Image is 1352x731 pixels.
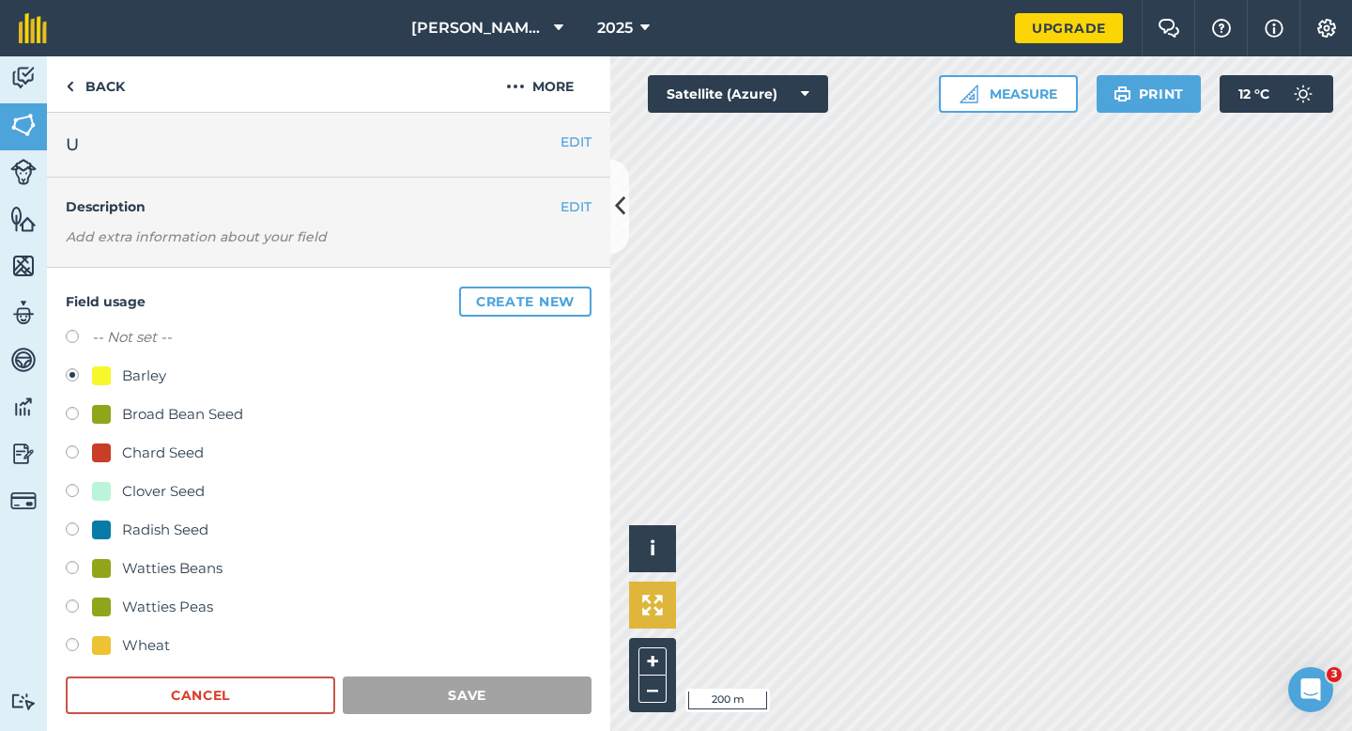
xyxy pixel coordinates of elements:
img: svg+xml;base64,PD94bWwgdmVyc2lvbj0iMS4wIiBlbmNvZGluZz0idXRmLTgiPz4KPCEtLSBHZW5lcmF0b3I6IEFkb2JlIE... [10,159,37,185]
span: i [650,537,655,560]
div: Wheat [122,634,170,657]
img: svg+xml;base64,PHN2ZyB4bWxucz0iaHR0cDovL3d3dy53My5vcmcvMjAwMC9zdmciIHdpZHRoPSIyMCIgaGVpZ2h0PSIyNC... [506,75,525,98]
span: 12 ° C [1238,75,1269,113]
img: svg+xml;base64,PD94bWwgdmVyc2lvbj0iMS4wIiBlbmNvZGluZz0idXRmLTgiPz4KPCEtLSBHZW5lcmF0b3I6IEFkb2JlIE... [1284,75,1322,113]
img: Two speech bubbles overlapping with the left bubble in the forefront [1158,19,1180,38]
div: Clover Seed [122,480,205,503]
img: A question mark icon [1210,19,1233,38]
img: svg+xml;base64,PD94bWwgdmVyc2lvbj0iMS4wIiBlbmNvZGluZz0idXRmLTgiPz4KPCEtLSBHZW5lcmF0b3I6IEFkb2JlIE... [10,346,37,374]
h4: Field usage [66,287,591,317]
button: 12 °C [1220,75,1333,113]
img: Four arrows, one pointing top left, one top right, one bottom right and the last bottom left [642,595,663,615]
label: -- Not set -- [92,326,172,349]
span: U [66,132,79,158]
div: Watties Beans [122,557,223,580]
img: Ruler icon [960,85,978,103]
div: Watties Peas [122,596,213,618]
img: A cog icon [1315,19,1338,38]
span: [PERSON_NAME] & Sons [411,17,546,39]
img: fieldmargin Logo [19,13,47,43]
button: Save [343,677,591,714]
img: svg+xml;base64,PHN2ZyB4bWxucz0iaHR0cDovL3d3dy53My5vcmcvMjAwMC9zdmciIHdpZHRoPSIxNyIgaGVpZ2h0PSIxNy... [1265,17,1283,39]
img: svg+xml;base64,PD94bWwgdmVyc2lvbj0iMS4wIiBlbmNvZGluZz0idXRmLTgiPz4KPCEtLSBHZW5lcmF0b3I6IEFkb2JlIE... [10,299,37,327]
img: svg+xml;base64,PHN2ZyB4bWxucz0iaHR0cDovL3d3dy53My5vcmcvMjAwMC9zdmciIHdpZHRoPSI1NiIgaGVpZ2h0PSI2MC... [10,252,37,280]
button: Create new [459,287,591,317]
button: Satellite (Azure) [648,75,828,113]
div: Broad Bean Seed [122,403,243,426]
img: svg+xml;base64,PD94bWwgdmVyc2lvbj0iMS4wIiBlbmNvZGluZz0idXRmLTgiPz4KPCEtLSBHZW5lcmF0b3I6IEFkb2JlIE... [10,393,37,421]
a: Upgrade [1015,13,1123,43]
img: svg+xml;base64,PHN2ZyB4bWxucz0iaHR0cDovL3d3dy53My5vcmcvMjAwMC9zdmciIHdpZHRoPSI1NiIgaGVpZ2h0PSI2MC... [10,205,37,233]
img: svg+xml;base64,PHN2ZyB4bWxucz0iaHR0cDovL3d3dy53My5vcmcvMjAwMC9zdmciIHdpZHRoPSI1NiIgaGVpZ2h0PSI2MC... [10,111,37,139]
button: Measure [939,75,1078,113]
div: Barley [122,365,166,387]
em: Add extra information about your field [66,228,327,245]
button: + [638,647,667,676]
img: svg+xml;base64,PD94bWwgdmVyc2lvbj0iMS4wIiBlbmNvZGluZz0idXRmLTgiPz4KPCEtLSBHZW5lcmF0b3I6IEFkb2JlIE... [10,440,37,468]
button: i [629,525,676,572]
img: svg+xml;base64,PHN2ZyB4bWxucz0iaHR0cDovL3d3dy53My5vcmcvMjAwMC9zdmciIHdpZHRoPSI5IiBoZWlnaHQ9IjI0Ii... [66,75,74,98]
img: svg+xml;base64,PHN2ZyB4bWxucz0iaHR0cDovL3d3dy53My5vcmcvMjAwMC9zdmciIHdpZHRoPSIxOSIgaGVpZ2h0PSIyNC... [1114,83,1131,105]
a: Back [47,56,144,112]
span: 3 [1327,667,1342,682]
div: Chard Seed [122,442,204,464]
button: Cancel [66,677,335,714]
img: svg+xml;base64,PD94bWwgdmVyc2lvbj0iMS4wIiBlbmNvZGluZz0idXRmLTgiPz4KPCEtLSBHZW5lcmF0b3I6IEFkb2JlIE... [10,488,37,514]
iframe: Intercom live chat [1288,667,1333,712]
button: EDIT [561,196,591,217]
div: Radish Seed [122,519,208,541]
button: More [469,56,610,112]
img: svg+xml;base64,PD94bWwgdmVyc2lvbj0iMS4wIiBlbmNvZGluZz0idXRmLTgiPz4KPCEtLSBHZW5lcmF0b3I6IEFkb2JlIE... [10,692,37,710]
img: svg+xml;base64,PD94bWwgdmVyc2lvbj0iMS4wIiBlbmNvZGluZz0idXRmLTgiPz4KPCEtLSBHZW5lcmF0b3I6IEFkb2JlIE... [10,64,37,92]
button: EDIT [561,132,591,152]
button: Print [1097,75,1202,113]
button: – [638,676,667,703]
span: 2025 [597,17,633,39]
h4: Description [66,196,591,217]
